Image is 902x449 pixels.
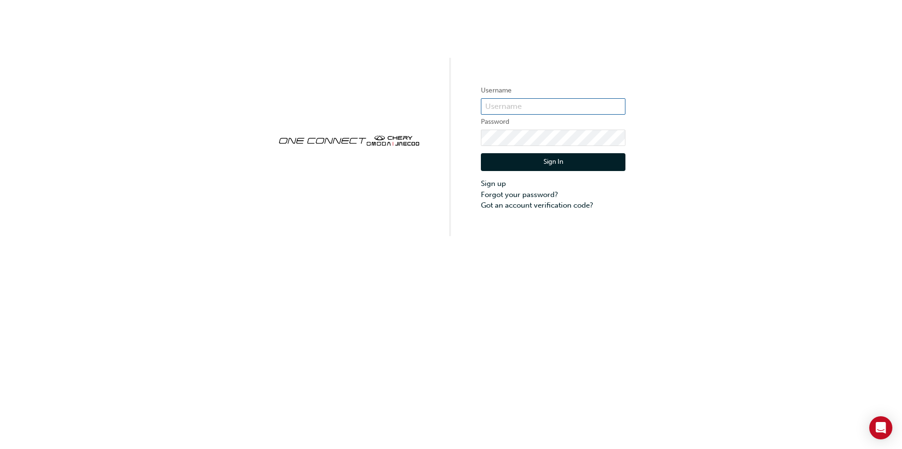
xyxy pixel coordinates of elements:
[277,127,421,152] img: oneconnect
[481,178,625,189] a: Sign up
[481,116,625,128] label: Password
[481,98,625,115] input: Username
[481,85,625,96] label: Username
[481,189,625,200] a: Forgot your password?
[869,416,892,439] div: Open Intercom Messenger
[481,153,625,172] button: Sign In
[481,200,625,211] a: Got an account verification code?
